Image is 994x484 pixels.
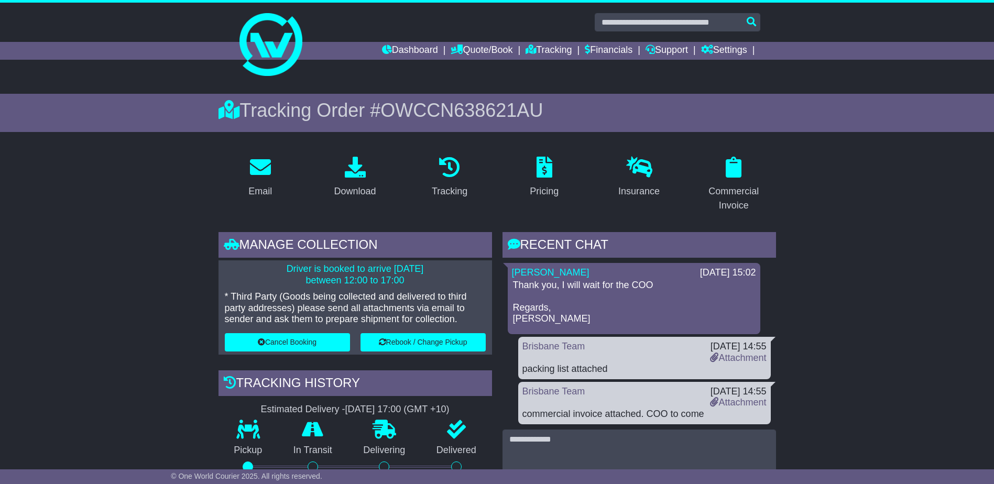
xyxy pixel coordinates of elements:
[219,445,278,456] p: Pickup
[512,267,589,278] a: [PERSON_NAME]
[700,267,756,279] div: [DATE] 15:02
[219,232,492,260] div: Manage collection
[692,153,776,216] a: Commercial Invoice
[425,153,474,202] a: Tracking
[503,232,776,260] div: RECENT CHAT
[225,263,486,286] p: Driver is booked to arrive [DATE] between 12:00 to 17:00
[522,386,585,397] a: Brisbane Team
[327,153,383,202] a: Download
[522,341,585,351] a: Brisbane Team
[522,409,767,420] div: commercial invoice attached. COO to come
[242,153,279,202] a: Email
[585,42,632,60] a: Financials
[382,42,438,60] a: Dashboard
[451,42,512,60] a: Quote/Book
[530,184,559,199] div: Pricing
[526,42,572,60] a: Tracking
[421,445,492,456] p: Delivered
[225,291,486,325] p: * Third Party (Goods being collected and delivered to third party addresses) please send all atta...
[380,100,543,121] span: OWCCN638621AU
[710,386,766,398] div: [DATE] 14:55
[248,184,272,199] div: Email
[278,445,348,456] p: In Transit
[710,353,766,363] a: Attachment
[618,184,660,199] div: Insurance
[710,397,766,408] a: Attachment
[432,184,467,199] div: Tracking
[513,280,755,325] p: Thank you, I will wait for the COO Regards, [PERSON_NAME]
[611,153,667,202] a: Insurance
[171,472,322,480] span: © One World Courier 2025. All rights reserved.
[361,333,486,351] button: Rebook / Change Pickup
[219,404,492,415] div: Estimated Delivery -
[522,364,767,375] div: packing list attached
[345,404,450,415] div: [DATE] 17:00 (GMT +10)
[219,99,776,122] div: Tracking Order #
[225,333,350,351] button: Cancel Booking
[334,184,376,199] div: Download
[219,370,492,399] div: Tracking history
[710,341,766,353] div: [DATE] 14:55
[348,445,421,456] p: Delivering
[701,42,747,60] a: Settings
[523,153,565,202] a: Pricing
[698,184,769,213] div: Commercial Invoice
[646,42,688,60] a: Support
